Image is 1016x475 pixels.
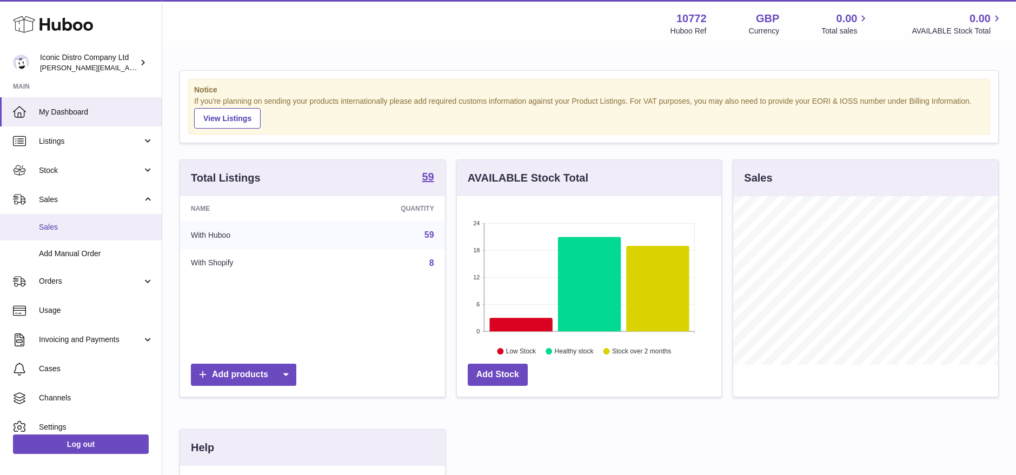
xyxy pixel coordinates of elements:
a: 59 [422,171,434,184]
strong: Notice [194,85,984,95]
a: 0.00 Total sales [821,11,869,36]
strong: GBP [756,11,779,26]
h3: Help [191,440,214,455]
span: Orders [39,276,142,286]
a: View Listings [194,108,261,129]
span: Usage [39,305,154,316]
strong: 10772 [676,11,707,26]
text: Healthy stock [554,347,594,355]
span: Sales [39,195,142,205]
text: 24 [473,220,480,226]
img: paul@iconicdistro.com [13,55,29,71]
div: If you're planning on sending your products internationally please add required customs informati... [194,96,984,129]
th: Name [180,196,323,221]
a: Log out [13,434,149,454]
span: Channels [39,393,154,403]
span: Cases [39,364,154,374]
span: 0.00 [969,11,991,26]
a: Add Stock [468,364,528,386]
span: AVAILABLE Stock Total [912,26,1003,36]
th: Quantity [323,196,445,221]
span: My Dashboard [39,107,154,117]
span: Settings [39,422,154,432]
span: Invoicing and Payments [39,334,142,345]
span: Total sales [821,26,869,36]
span: [PERSON_NAME][EMAIL_ADDRESS][DOMAIN_NAME] [40,63,217,72]
text: 0 [476,328,480,334]
div: Huboo Ref [670,26,707,36]
a: 0.00 AVAILABLE Stock Total [912,11,1003,36]
span: 0.00 [836,11,858,26]
text: Stock over 2 months [612,347,671,355]
span: Sales [39,222,154,232]
a: 8 [429,258,434,267]
div: Currency [749,26,780,36]
strong: 59 [422,171,434,182]
text: 12 [473,274,480,280]
div: Iconic Distro Company Ltd [40,52,137,73]
h3: Total Listings [191,171,261,185]
td: With Huboo [180,221,323,249]
td: With Shopify [180,249,323,277]
span: Listings [39,136,142,146]
h3: AVAILABLE Stock Total [468,171,588,185]
span: Add Manual Order [39,249,154,259]
h3: Sales [744,171,772,185]
span: Stock [39,165,142,176]
a: Add products [191,364,296,386]
text: 6 [476,301,480,307]
text: 18 [473,247,480,253]
a: 59 [424,230,434,239]
text: Low Stock [506,347,536,355]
